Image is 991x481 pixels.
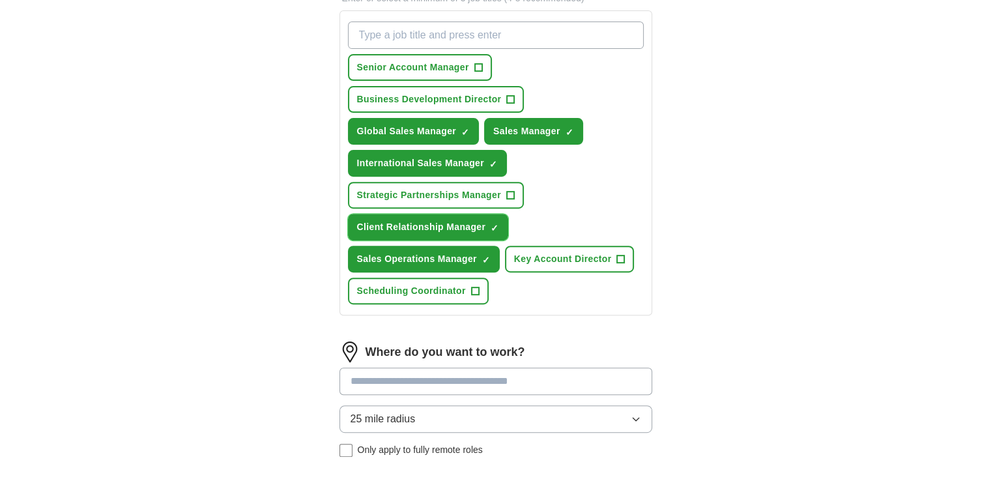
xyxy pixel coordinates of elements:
button: Sales Manager✓ [484,118,583,145]
button: Sales Operations Manager✓ [348,246,500,272]
button: Senior Account Manager [348,54,492,81]
span: ✓ [489,159,497,169]
span: Business Development Director [357,93,502,106]
span: 25 mile radius [351,411,416,427]
span: Only apply to fully remote roles [358,443,483,457]
img: location.png [339,342,360,362]
span: Global Sales Manager [357,124,457,138]
span: ✓ [491,223,498,233]
span: Client Relationship Manager [357,220,486,234]
span: International Sales Manager [357,156,484,170]
button: Business Development Director [348,86,524,113]
button: Global Sales Manager✓ [348,118,480,145]
span: Sales Operations Manager [357,252,477,266]
span: Strategic Partnerships Manager [357,188,501,202]
span: Sales Manager [493,124,560,138]
button: Key Account Director [505,246,635,272]
span: ✓ [566,127,573,138]
button: Scheduling Coordinator [348,278,489,304]
button: 25 mile radius [339,405,652,433]
label: Where do you want to work? [366,343,525,361]
input: Only apply to fully remote roles [339,444,352,457]
button: International Sales Manager✓ [348,150,507,177]
span: Scheduling Coordinator [357,284,466,298]
button: Strategic Partnerships Manager [348,182,524,209]
span: ✓ [482,255,490,265]
button: Client Relationship Manager✓ [348,214,509,241]
span: Key Account Director [514,252,612,266]
input: Type a job title and press enter [348,22,644,49]
span: ✓ [461,127,469,138]
span: Senior Account Manager [357,61,469,74]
